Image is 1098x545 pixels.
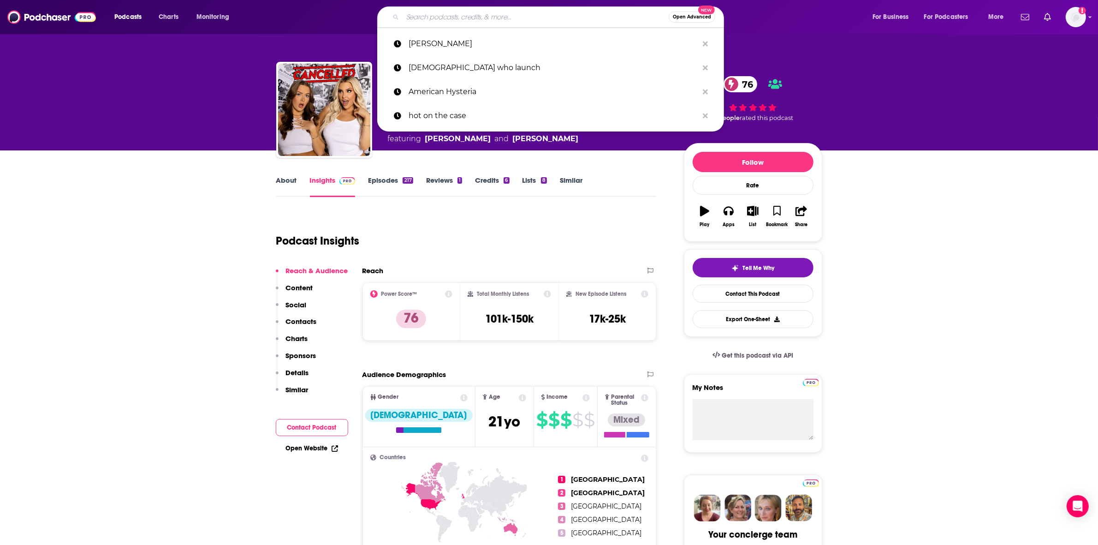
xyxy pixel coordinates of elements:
[153,10,184,24] a: Charts
[1067,495,1089,517] div: Open Intercom Messenger
[803,478,819,487] a: Pro website
[286,283,313,292] p: Content
[276,317,317,334] button: Contacts
[669,12,715,23] button: Open AdvancedNew
[547,394,568,400] span: Income
[558,489,565,497] span: 2
[276,266,348,283] button: Reach & Audience
[513,133,579,144] a: Tana Mongeau
[558,516,565,523] span: 4
[286,300,307,309] p: Social
[536,413,547,427] span: $
[1079,7,1086,14] svg: Add a profile image
[708,529,797,540] div: Your concierge team
[286,385,309,394] p: Similar
[276,334,308,351] button: Charts
[693,200,717,233] button: Play
[196,11,229,24] span: Monitoring
[571,529,641,537] span: [GEOGRAPHIC_DATA]
[114,11,142,24] span: Podcasts
[409,56,698,80] p: ladies who launch
[362,370,446,379] h2: Audience Demographics
[437,123,466,132] a: Culture
[765,200,789,233] button: Bookmark
[396,310,426,328] p: 76
[426,176,462,197] a: Reviews1
[731,264,739,272] img: tell me why sparkle
[489,394,500,400] span: Age
[286,351,316,360] p: Sponsors
[310,176,356,197] a: InsightsPodchaser Pro
[693,176,813,195] div: Rate
[422,123,437,132] span: and
[276,283,313,300] button: Content
[485,312,534,326] h3: 101k-150k
[740,114,794,121] span: rated this podcast
[589,312,626,326] h3: 17k-25k
[571,502,641,510] span: [GEOGRAPHIC_DATA]
[988,11,1004,24] span: More
[724,76,758,92] a: 76
[377,80,724,104] a: American Hysteria
[694,495,721,521] img: Sydney Profile
[576,291,626,297] h2: New Episode Listens
[377,104,724,128] a: hot on the case
[733,76,758,92] span: 76
[278,64,370,156] img: Cancelled with Tana Mongeau & Brooke Schofield
[1066,7,1086,27] img: User Profile
[866,10,920,24] button: open menu
[584,413,594,427] span: $
[388,122,579,144] div: A podcast
[700,222,709,228] div: Play
[504,177,509,184] div: 6
[742,264,774,272] span: Tell Me Why
[1017,9,1033,25] a: Show notifications dropdown
[608,413,645,426] div: Mixed
[571,475,645,484] span: [GEOGRAPHIC_DATA]
[276,176,297,197] a: About
[1066,7,1086,27] button: Show profile menu
[789,200,813,233] button: Share
[741,200,765,233] button: List
[795,222,807,228] div: Share
[558,476,565,483] span: 1
[749,222,757,228] div: List
[286,334,308,343] p: Charts
[558,503,565,510] span: 3
[693,285,813,303] a: Contact This Podcast
[159,11,178,24] span: Charts
[872,11,909,24] span: For Business
[717,200,741,233] button: Apps
[572,413,583,427] span: $
[982,10,1015,24] button: open menu
[409,104,698,128] p: hot on the case
[365,409,473,422] div: [DEMOGRAPHIC_DATA]
[425,133,491,144] div: [PERSON_NAME]
[803,377,819,386] a: Pro website
[495,133,509,144] span: and
[7,8,96,26] a: Podchaser - Follow, Share and Rate Podcasts
[1066,7,1086,27] span: Logged in as evankrask
[108,10,154,24] button: open menu
[924,11,968,24] span: For Podcasters
[409,32,698,56] p: sammi cohen
[362,266,384,275] h2: Reach
[548,413,559,427] span: $
[611,394,640,406] span: Parental Status
[276,385,309,402] button: Similar
[395,123,422,132] a: Society
[377,56,724,80] a: [DEMOGRAPHIC_DATA] who launch
[276,351,316,368] button: Sponsors
[381,291,417,297] h2: Power Score™
[693,383,813,399] label: My Notes
[673,15,711,19] span: Open Advanced
[386,6,733,28] div: Search podcasts, credits, & more...
[403,10,669,24] input: Search podcasts, credits, & more...
[276,234,360,248] h1: Podcast Insights
[368,176,413,197] a: Episodes217
[755,495,782,521] img: Jules Profile
[560,176,582,197] a: Similar
[339,177,356,185] img: Podchaser Pro
[286,444,338,452] a: Open Website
